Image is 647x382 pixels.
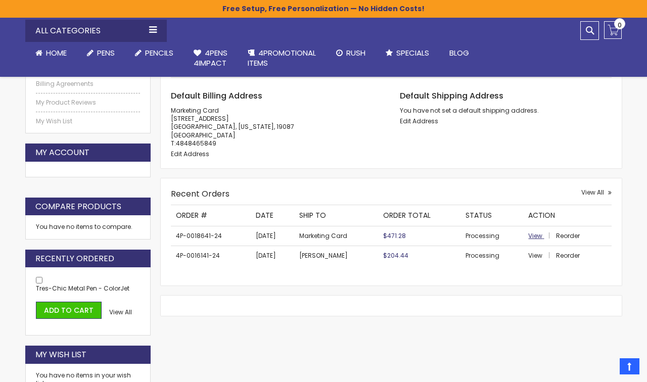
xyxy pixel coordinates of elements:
span: Home [46,47,67,58]
a: Edit Address [171,150,209,158]
a: 4848465849 [176,139,216,148]
a: My Product Reviews [36,99,140,107]
a: Tres-Chic Metal Pen - ColorJet [36,284,129,293]
span: Blog [449,47,469,58]
span: 4PROMOTIONAL ITEMS [248,47,316,68]
a: Home [25,42,77,64]
a: Edit Address [400,117,438,125]
span: Add to Cart [44,305,94,315]
a: Reorder [556,231,580,240]
a: 4Pens4impact [183,42,238,75]
span: View [528,231,542,240]
td: 4P-0016141-24 [171,246,251,265]
div: All Categories [25,20,167,42]
a: Reorder [556,251,580,260]
a: Billing Agreements [36,80,140,88]
td: Processing [460,226,523,246]
span: $204.44 [383,251,408,260]
a: View All [109,308,132,316]
th: Ship To [294,205,378,226]
address: Marketing Card [STREET_ADDRESS] [GEOGRAPHIC_DATA], [US_STATE], 19087 [GEOGRAPHIC_DATA] T: [171,107,383,148]
a: View [528,251,554,260]
a: Pens [77,42,125,64]
button: Add to Cart [36,302,102,319]
strong: Recently Ordered [35,253,114,264]
strong: My Account [35,147,89,158]
a: Rush [326,42,376,64]
span: 0 [618,20,622,30]
strong: Recent Orders [171,188,229,200]
a: View All [581,188,612,197]
span: View All [581,188,604,197]
a: 4PROMOTIONALITEMS [238,42,326,75]
a: My Wish List [36,117,140,125]
td: Marketing Card [294,226,378,246]
span: 4Pens 4impact [194,47,227,68]
a: View [528,231,554,240]
span: Default Billing Address [171,90,262,102]
span: Rush [346,47,365,58]
a: Top [620,358,639,374]
span: View [528,251,542,260]
span: Pencils [145,47,173,58]
td: [DATE] [251,246,294,265]
span: Default Shipping Address [400,90,503,102]
a: Pencils [125,42,183,64]
td: [PERSON_NAME] [294,246,378,265]
span: $471.28 [383,231,406,240]
address: You have not set a default shipping address. [400,107,612,115]
a: Specials [376,42,439,64]
td: 4P-0018641-24 [171,226,251,246]
span: Specials [396,47,429,58]
span: Pens [97,47,115,58]
td: Processing [460,246,523,265]
a: 0 [604,21,622,39]
strong: Compare Products [35,201,121,212]
div: You have no items to compare. [25,215,151,239]
th: Date [251,205,294,226]
strong: My Wish List [35,349,86,360]
td: [DATE] [251,226,294,246]
a: Blog [439,42,479,64]
th: Status [460,205,523,226]
th: Action [523,205,612,226]
th: Order Total [378,205,460,226]
th: Order # [171,205,251,226]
